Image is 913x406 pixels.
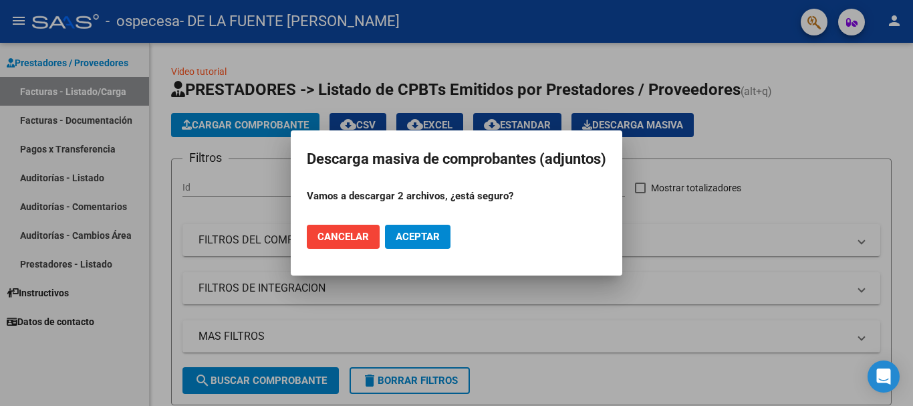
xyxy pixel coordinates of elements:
[307,189,606,204] p: Vamos a descargar 2 archivos, ¿está seguro?
[307,225,380,249] button: Cancelar
[307,146,606,172] h2: Descarga masiva de comprobantes (adjuntos)
[385,225,450,249] button: Aceptar
[868,361,900,393] div: Open Intercom Messenger
[317,231,369,243] span: Cancelar
[396,231,440,243] span: Aceptar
